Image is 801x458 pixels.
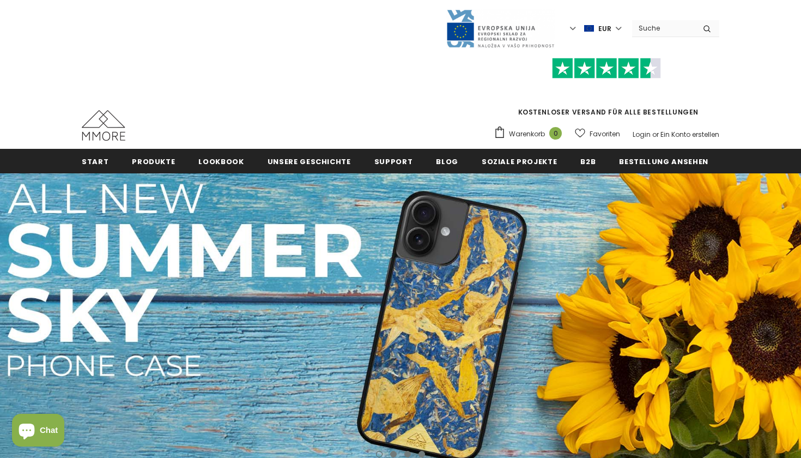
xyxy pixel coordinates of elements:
button: 1 [376,451,383,457]
button: 4 [418,451,425,457]
a: Produkte [132,149,175,173]
span: Start [82,156,108,167]
span: Bestellung ansehen [619,156,708,167]
span: Warenkorb [509,129,545,140]
input: Search Site [632,20,695,36]
span: Blog [436,156,458,167]
span: EUR [598,23,611,34]
span: Favoriten [590,129,620,140]
span: Lookbook [198,156,244,167]
span: or [652,130,659,139]
button: 3 [404,451,411,457]
span: Soziale Projekte [482,156,557,167]
button: 2 [390,451,397,457]
a: Soziale Projekte [482,149,557,173]
a: Login [633,130,651,139]
a: Blog [436,149,458,173]
span: KOSTENLOSER VERSAND FÜR ALLE BESTELLUNGEN [494,63,719,117]
span: Unsere Geschichte [268,156,351,167]
span: 0 [549,127,562,140]
a: Warenkorb 0 [494,126,567,142]
a: Start [82,149,108,173]
a: Lookbook [198,149,244,173]
a: Favoriten [575,124,620,143]
a: Bestellung ansehen [619,149,708,173]
img: MMORE Cases [82,110,125,141]
span: B2B [580,156,596,167]
a: Support [374,149,413,173]
a: B2B [580,149,596,173]
a: Unsere Geschichte [268,149,351,173]
img: Vertrauen Sie Pilot Stars [552,58,661,79]
a: Ein Konto erstellen [660,130,719,139]
iframe: Customer reviews powered by Trustpilot [494,79,719,107]
inbox-online-store-chat: Shopify online store chat [9,414,68,449]
span: Produkte [132,156,175,167]
span: Support [374,156,413,167]
img: Javni Razpis [446,9,555,49]
a: Javni Razpis [446,23,555,33]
